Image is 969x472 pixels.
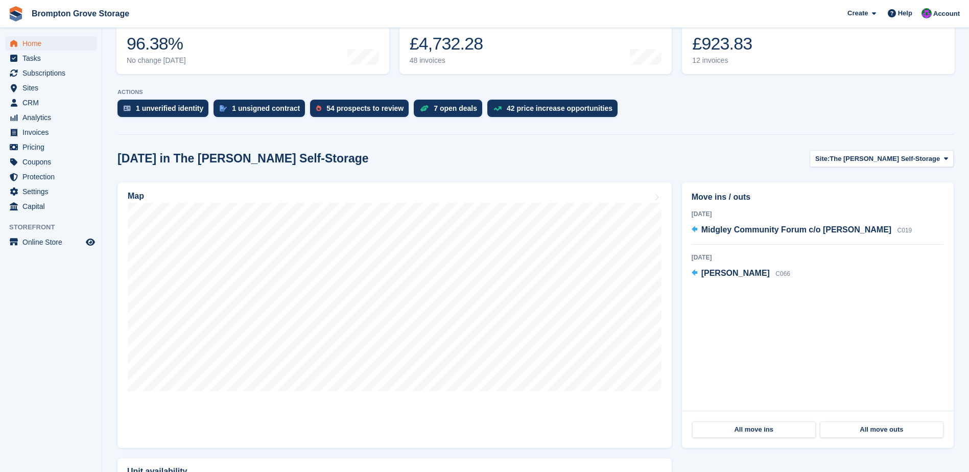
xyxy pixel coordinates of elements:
[5,96,97,110] a: menu
[22,36,84,51] span: Home
[5,199,97,214] a: menu
[117,152,369,166] h2: [DATE] in The [PERSON_NAME] Self-Storage
[507,104,612,112] div: 42 price increase opportunities
[5,66,97,80] a: menu
[116,9,389,74] a: Occupancy 96.38% No change [DATE]
[692,267,790,280] a: [PERSON_NAME] C066
[22,66,84,80] span: Subscriptions
[692,33,762,54] div: £923.83
[214,100,310,122] a: 1 unsigned contract
[420,105,429,112] img: deal-1b604bf984904fb50ccaf53a9ad4b4a5d6e5aea283cecdc64d6e3604feb123c2.svg
[810,150,954,167] button: Site: The [PERSON_NAME] Self-Storage
[28,5,133,22] a: Brompton Grove Storage
[692,253,944,262] div: [DATE]
[220,105,227,111] img: contract_signature_icon-13c848040528278c33f63329250d36e43548de30e8caae1d1a13099fd9432cc5.svg
[8,6,23,21] img: stora-icon-8386f47178a22dfd0bd8f6a31ec36ba5ce8667c1dd55bd0f319d3a0aa187defe.svg
[310,100,414,122] a: 54 prospects to review
[921,8,932,18] img: Jo Brock
[487,100,623,122] a: 42 price increase opportunities
[5,184,97,199] a: menu
[414,100,487,122] a: 7 open deals
[84,236,97,248] a: Preview store
[22,235,84,249] span: Online Store
[692,209,944,219] div: [DATE]
[682,9,955,74] a: Awaiting payment £923.83 12 invoices
[692,56,762,65] div: 12 invoices
[5,140,97,154] a: menu
[701,225,891,234] span: Midgley Community Forum c/o [PERSON_NAME]
[898,8,912,18] span: Help
[22,184,84,199] span: Settings
[820,421,943,438] a: All move outs
[22,125,84,139] span: Invoices
[410,33,486,54] div: £4,732.28
[232,104,300,112] div: 1 unsigned contract
[117,182,672,448] a: Map
[701,269,770,277] span: [PERSON_NAME]
[5,235,97,249] a: menu
[493,106,502,111] img: price_increase_opportunities-93ffe204e8149a01c8c9dc8f82e8f89637d9d84a8eef4429ea346261dce0b2c0.svg
[434,104,477,112] div: 7 open deals
[847,8,868,18] span: Create
[692,224,912,237] a: Midgley Community Forum c/o [PERSON_NAME] C019
[22,51,84,65] span: Tasks
[815,154,830,164] span: Site:
[5,81,97,95] a: menu
[9,222,102,232] span: Storefront
[316,105,321,111] img: prospect-51fa495bee0391a8d652442698ab0144808aea92771e9ea1ae160a38d050c398.svg
[399,9,672,74] a: Month-to-date sales £4,732.28 48 invoices
[5,125,97,139] a: menu
[897,227,912,234] span: C019
[5,36,97,51] a: menu
[124,105,131,111] img: verify_identity-adf6edd0f0f0b5bbfe63781bf79b02c33cf7c696d77639b501bdc392416b5a36.svg
[5,110,97,125] a: menu
[127,56,186,65] div: No change [DATE]
[117,89,954,96] p: ACTIONS
[5,51,97,65] a: menu
[22,199,84,214] span: Capital
[22,140,84,154] span: Pricing
[5,155,97,169] a: menu
[830,154,940,164] span: The [PERSON_NAME] Self-Storage
[117,100,214,122] a: 1 unverified identity
[692,421,816,438] a: All move ins
[326,104,404,112] div: 54 prospects to review
[128,192,144,201] h2: Map
[5,170,97,184] a: menu
[22,81,84,95] span: Sites
[775,270,790,277] span: C066
[136,104,203,112] div: 1 unverified identity
[410,56,486,65] div: 48 invoices
[22,96,84,110] span: CRM
[22,110,84,125] span: Analytics
[933,9,960,19] span: Account
[692,191,944,203] h2: Move ins / outs
[127,33,186,54] div: 96.38%
[22,155,84,169] span: Coupons
[22,170,84,184] span: Protection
